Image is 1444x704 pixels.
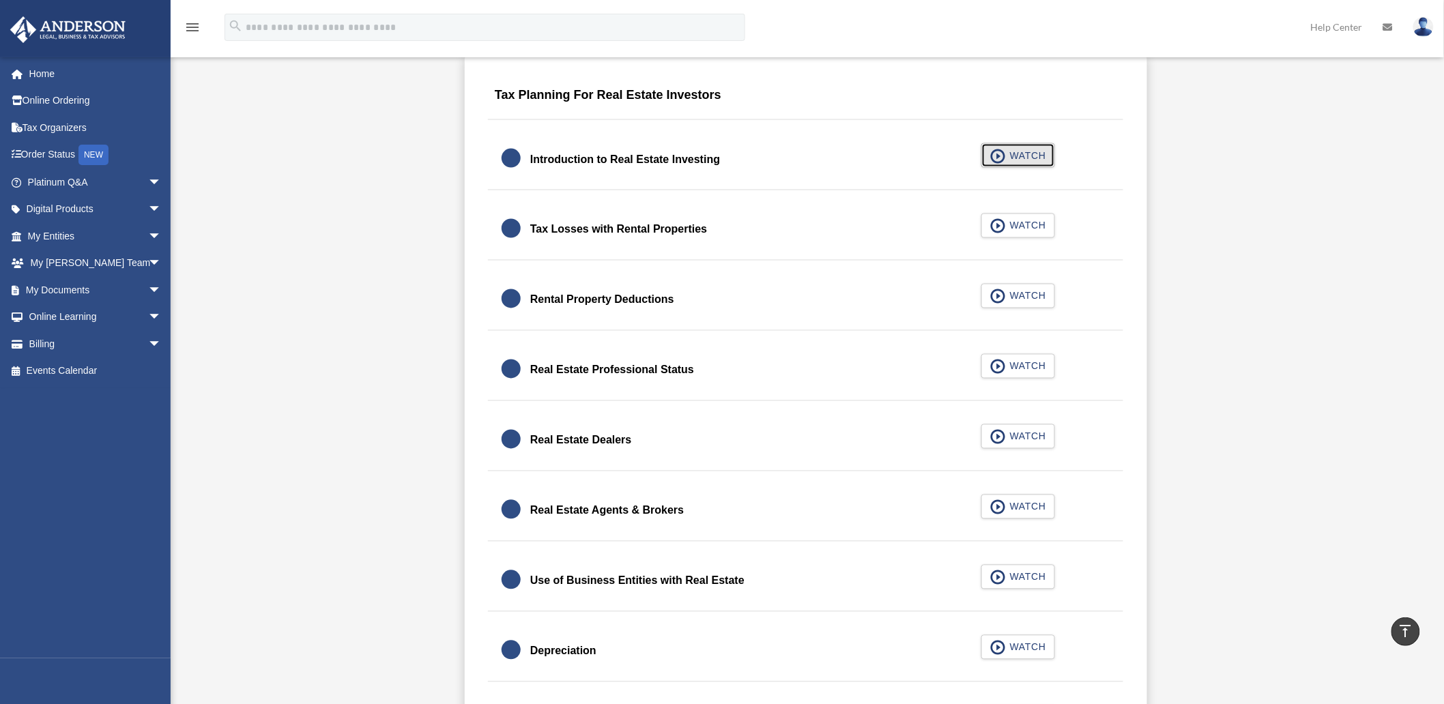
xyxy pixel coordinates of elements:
div: Introduction to Real Estate Investing [530,150,720,169]
img: User Pic [1413,17,1434,37]
span: arrow_drop_down [148,304,175,332]
span: arrow_drop_down [148,168,175,196]
a: Order StatusNEW [10,141,182,169]
a: Introduction to Real Estate Investing WATCH [502,143,1110,176]
a: Real Estate Professional Status WATCH [502,354,1110,387]
span: WATCH [1006,641,1046,654]
a: Use of Business Entities with Real Estate WATCH [502,565,1110,598]
a: vertical_align_top [1391,617,1420,646]
a: Digital Productsarrow_drop_down [10,196,182,223]
button: WATCH [981,354,1055,379]
a: Depreciation WATCH [502,635,1110,668]
span: WATCH [1006,430,1046,443]
a: Tax Organizers [10,114,182,141]
span: WATCH [1006,149,1046,162]
span: WATCH [1006,500,1046,514]
a: menu [184,24,201,35]
span: arrow_drop_down [148,250,175,278]
button: WATCH [981,424,1055,449]
i: menu [184,19,201,35]
a: Real Estate Agents & Brokers WATCH [502,495,1110,527]
a: Tax Losses with Rental Properties WATCH [502,214,1110,246]
span: arrow_drop_down [148,330,175,358]
div: Rental Property Deductions [530,291,674,310]
i: vertical_align_top [1398,623,1414,639]
a: Home [10,60,182,87]
img: Anderson Advisors Platinum Portal [6,16,130,43]
div: Use of Business Entities with Real Estate [530,572,745,591]
a: Billingarrow_drop_down [10,330,182,357]
button: WATCH [981,143,1055,168]
div: Real Estate Agents & Brokers [530,501,684,520]
a: My [PERSON_NAME] Teamarrow_drop_down [10,250,182,277]
a: My Documentsarrow_drop_down [10,276,182,304]
a: Platinum Q&Aarrow_drop_down [10,168,182,196]
a: Real Estate Dealers WATCH [502,424,1110,457]
div: Real Estate Professional Status [530,361,694,380]
button: WATCH [981,565,1055,589]
span: WATCH [1006,570,1046,584]
a: Online Learningarrow_drop_down [10,304,182,331]
span: WATCH [1006,360,1046,373]
button: WATCH [981,635,1055,660]
div: Tax Planning For Real Estate Investors [488,78,1123,121]
button: WATCH [981,284,1055,308]
span: arrow_drop_down [148,196,175,224]
div: Tax Losses with Rental Properties [530,220,707,239]
div: Depreciation [530,642,596,661]
button: WATCH [981,214,1055,238]
i: search [228,18,243,33]
div: NEW [78,145,109,165]
span: arrow_drop_down [148,276,175,304]
div: Real Estate Dealers [530,431,632,450]
span: WATCH [1006,289,1046,303]
a: Events Calendar [10,357,182,385]
button: WATCH [981,495,1055,519]
span: WATCH [1006,219,1046,233]
a: My Entitiesarrow_drop_down [10,222,182,250]
a: Rental Property Deductions WATCH [502,284,1110,317]
span: arrow_drop_down [148,222,175,250]
a: Online Ordering [10,87,182,115]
